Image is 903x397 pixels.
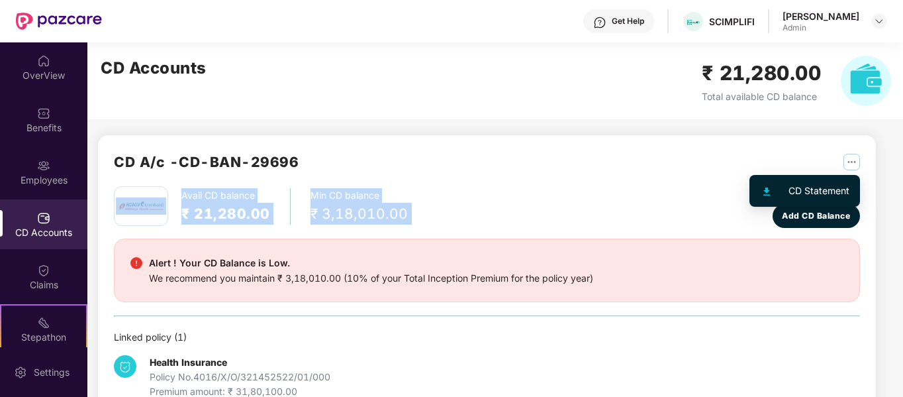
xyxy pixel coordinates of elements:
[684,17,703,27] img: transparent%20(1).png
[310,203,408,225] div: ₹ 3,18,010.00
[30,366,73,379] div: Settings
[843,154,860,170] img: svg+xml;base64,PHN2ZyB4bWxucz0iaHR0cDovL3d3dy53My5vcmcvMjAwMC9zdmciIHdpZHRoPSIyNSIgaGVpZ2h0PSIyNS...
[612,16,644,27] div: Get Help
[37,159,50,172] img: svg+xml;base64,PHN2ZyBpZD0iRW1wbG95ZWVzIiB4bWxucz0iaHR0cDovL3d3dy53My5vcmcvMjAwMC9zdmciIHdpZHRoPS...
[130,257,142,269] img: svg+xml;base64,PHN2ZyBpZD0iRGFuZ2VyX2FsZXJ0IiBkYXRhLW5hbWU9IkRhbmdlciBhbGVydCIgeG1sbnM9Imh0dHA6Ly...
[37,264,50,277] img: svg+xml;base64,PHN2ZyBpZD0iQ2xhaW0iIHhtbG5zPSJodHRwOi8vd3d3LnczLm9yZy8yMDAwL3N2ZyIgd2lkdGg9IjIwIi...
[783,23,859,33] div: Admin
[37,316,50,329] img: svg+xml;base64,PHN2ZyB4bWxucz0iaHR0cDovL3d3dy53My5vcmcvMjAwMC9zdmciIHdpZHRoPSIyMSIgaGVpZ2h0PSIyMC...
[709,15,755,28] div: SCIMPLIFI
[773,204,861,228] button: Add CD Balance
[14,366,27,379] img: svg+xml;base64,PHN2ZyBpZD0iU2V0dGluZy0yMHgyMCIgeG1sbnM9Imh0dHA6Ly93d3cudzMub3JnLzIwMDAvc3ZnIiB3aW...
[37,107,50,120] img: svg+xml;base64,PHN2ZyBpZD0iQmVuZWZpdHMiIHhtbG5zPSJodHRwOi8vd3d3LnczLm9yZy8yMDAwL3N2ZyIgd2lkdGg9Ij...
[1,331,86,344] div: Stepathon
[181,203,270,225] h2: ₹ 21,280.00
[114,330,860,345] div: Linked policy ( 1 )
[874,16,884,27] img: svg+xml;base64,PHN2ZyBpZD0iRHJvcGRvd24tMzJ4MzIiIHhtbG5zPSJodHRwOi8vd3d3LnczLm9yZy8yMDAwL3N2ZyIgd2...
[181,188,291,225] div: Avail CD balance
[782,209,850,222] span: Add CD Balance
[150,370,330,384] div: Policy No. 4016/X/O/321452522/01/000
[149,255,593,271] div: Alert ! Your CD Balance is Low.
[101,56,207,81] h2: CD Accounts
[149,271,593,286] div: We recommend you maintain ₹ 3,18,010.00 (10% of your Total Inception Premium for the policy year)
[37,211,50,225] img: svg+xml;base64,PHN2ZyBpZD0iQ0RfQWNjb3VudHMiIGRhdGEtbmFtZT0iQ0QgQWNjb3VudHMiIHhtbG5zPSJodHRwOi8vd3...
[788,184,849,198] div: CD Statement
[702,91,817,102] span: Total available CD balance
[593,16,606,29] img: svg+xml;base64,PHN2ZyBpZD0iSGVscC0zMngzMiIgeG1sbnM9Imh0dHA6Ly93d3cudzMub3JnLzIwMDAvc3ZnIiB3aWR0aD...
[702,58,822,89] h2: ₹ 21,280.00
[37,54,50,68] img: svg+xml;base64,PHN2ZyBpZD0iSG9tZSIgeG1sbnM9Imh0dHA6Ly93d3cudzMub3JnLzIwMDAvc3ZnIiB3aWR0aD0iMjAiIG...
[783,10,859,23] div: [PERSON_NAME]
[16,13,102,30] img: New Pazcare Logo
[114,355,136,378] img: svg+xml;base64,PHN2ZyB4bWxucz0iaHR0cDovL3d3dy53My5vcmcvMjAwMC9zdmciIHdpZHRoPSIzNCIgaGVpZ2h0PSIzNC...
[763,188,770,196] img: svg+xml;base64,PHN2ZyB4bWxucz0iaHR0cDovL3d3dy53My5vcmcvMjAwMC9zdmciIHhtbG5zOnhsaW5rPSJodHRwOi8vd3...
[841,56,891,106] img: svg+xml;base64,PHN2ZyB4bWxucz0iaHR0cDovL3d3dy53My5vcmcvMjAwMC9zdmciIHhtbG5zOnhsaW5rPSJodHRwOi8vd3...
[150,357,227,368] b: Health Insurance
[310,188,408,225] div: Min CD balance
[116,198,166,215] img: icici.png
[114,151,299,173] h2: CD A/c - CD-BAN-29696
